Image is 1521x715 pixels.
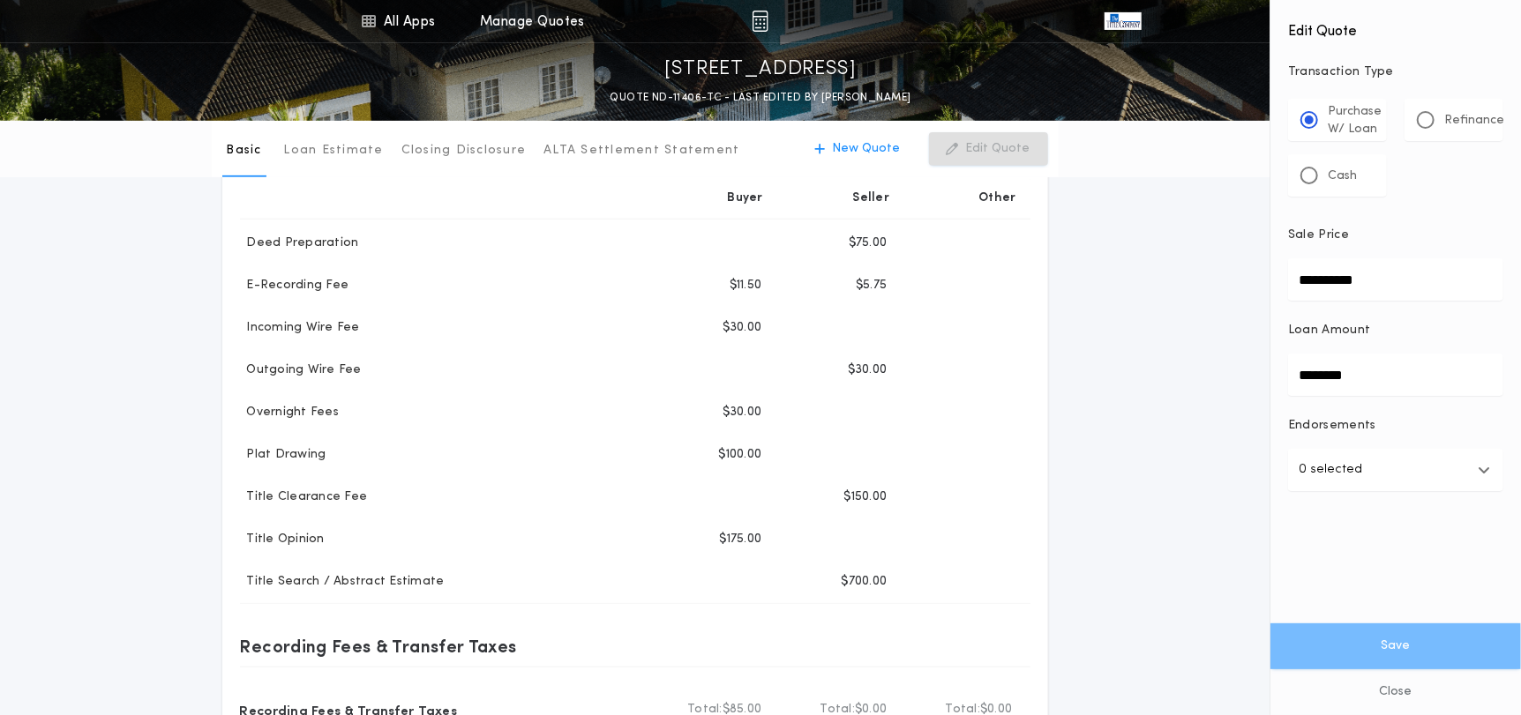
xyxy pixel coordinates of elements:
[543,142,739,160] p: ALTA Settlement Statement
[240,404,340,421] p: Overnight Fees
[1288,63,1503,81] p: Transaction Type
[240,361,362,379] p: Outgoing Wire Fee
[1444,112,1504,130] p: Refinance
[284,142,384,160] p: Loan Estimate
[728,190,763,207] p: Buyer
[856,277,887,294] p: $5.75
[1288,417,1503,435] p: Endorsements
[833,140,901,158] p: New Quote
[719,446,762,464] p: $100.00
[849,235,888,252] p: $75.00
[723,404,762,421] p: $30.00
[240,573,445,591] p: Title Search / Abstract Estimate
[1328,103,1382,138] p: Purchase W/ Loan
[1288,227,1349,244] p: Sale Price
[1270,623,1521,669] button: Save
[226,142,261,160] p: Basic
[798,132,918,166] button: New Quote
[610,89,910,107] p: QUOTE ND-11406-TC - LAST EDITED BY [PERSON_NAME]
[240,488,368,506] p: Title Clearance Fee
[1288,11,1503,42] h4: Edit Quote
[929,132,1048,166] button: Edit Quote
[853,190,890,207] p: Seller
[1105,12,1142,30] img: vs-icon
[240,531,325,548] p: Title Opinion
[723,319,762,337] p: $30.00
[848,361,888,379] p: $30.00
[1328,168,1357,185] p: Cash
[240,235,359,252] p: Deed Preparation
[1288,354,1503,396] input: Loan Amount
[720,531,762,548] p: $175.00
[1288,449,1503,491] button: 0 selected
[730,277,762,294] p: $11.50
[664,56,857,84] p: [STREET_ADDRESS]
[966,140,1030,158] p: Edit Quote
[240,446,326,464] p: Plat Drawing
[978,190,1015,207] p: Other
[401,142,527,160] p: Closing Disclosure
[844,488,888,506] p: $150.00
[1288,258,1503,301] input: Sale Price
[240,277,349,294] p: E-Recording Fee
[1299,459,1362,480] p: 0 selected
[240,632,517,660] p: Recording Fees & Transfer Taxes
[752,11,768,32] img: img
[240,319,360,337] p: Incoming Wire Fee
[842,573,888,591] p: $700.00
[1288,322,1371,339] p: Loan Amount
[1270,669,1521,715] button: Close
